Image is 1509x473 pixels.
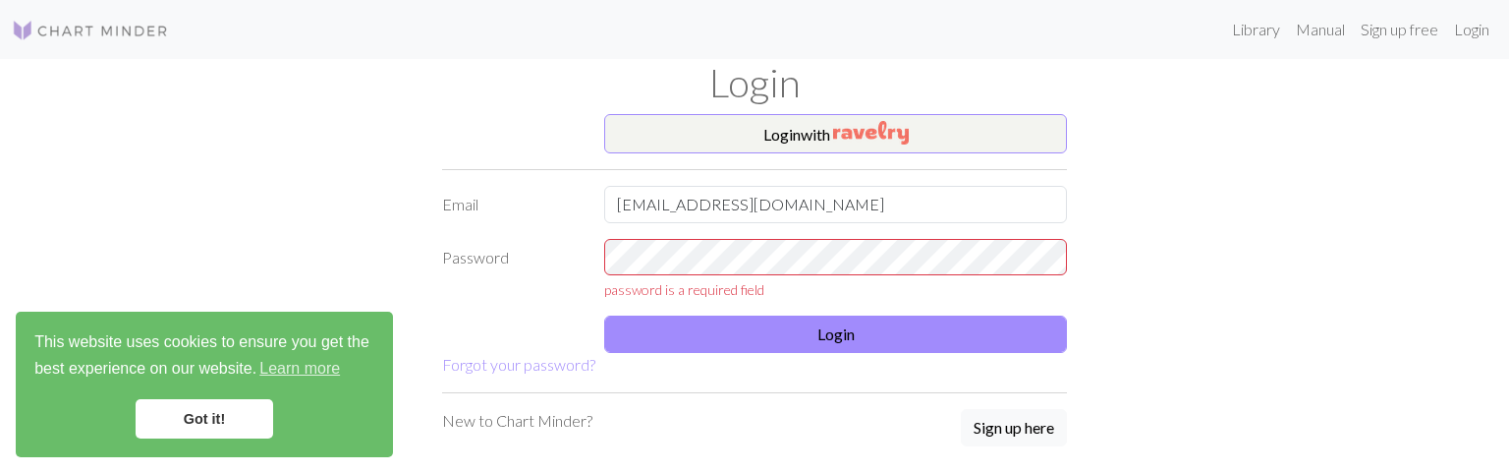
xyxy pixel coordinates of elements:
p: New to Chart Minder? [442,409,592,433]
a: learn more about cookies [256,354,343,384]
a: Library [1224,10,1288,49]
a: Manual [1288,10,1353,49]
a: Forgot your password? [442,355,595,374]
button: Sign up here [961,409,1067,446]
label: Email [430,186,592,223]
a: Login [1446,10,1497,49]
a: Sign up here [961,409,1067,448]
label: Password [430,239,592,301]
button: Login [604,316,1067,353]
div: password is a required field [604,279,1067,300]
div: cookieconsent [16,312,393,457]
span: This website uses cookies to ensure you get the best experience on our website. [34,330,374,384]
a: Sign up free [1353,10,1446,49]
a: dismiss cookie message [136,399,273,439]
button: Loginwith [604,114,1067,153]
img: Logo [12,19,169,42]
h1: Login [106,59,1403,106]
img: Ravelry [833,121,909,145]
